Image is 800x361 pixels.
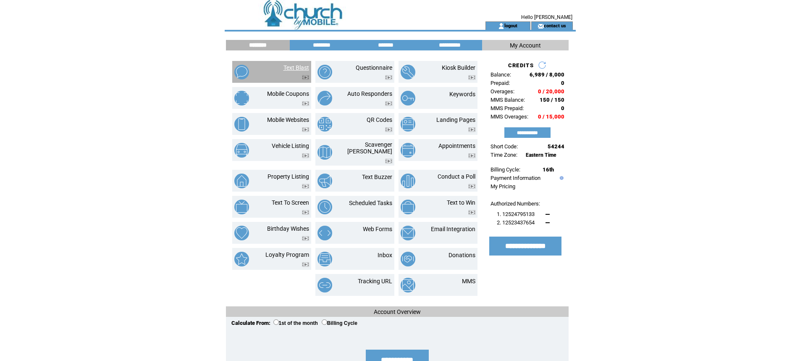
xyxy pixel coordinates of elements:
img: mobile-coupons.png [234,91,249,105]
span: 150 / 150 [540,97,564,103]
a: Text To Screen [272,199,309,206]
span: MMS Overages: [490,113,528,120]
a: Scheduled Tasks [349,200,392,206]
span: MMS Balance: [490,97,525,103]
a: contact us [544,23,566,28]
img: video.png [468,75,475,80]
span: CREDITS [508,62,534,69]
img: video.png [468,127,475,132]
a: Scavenger [PERSON_NAME] [347,141,392,155]
img: video.png [302,75,309,80]
img: video.png [302,236,309,241]
img: vehicle-listing.png [234,143,249,158]
img: kiosk-builder.png [401,65,415,79]
img: property-listing.png [234,174,249,188]
a: Auto Responders [347,90,392,97]
img: birthday-wishes.png [234,226,249,240]
img: video.png [468,153,475,158]
span: Prepaid: [490,80,510,86]
img: donations.png [401,252,415,266]
span: Account Overview [374,308,421,315]
img: scavenger-hunt.png [317,145,332,160]
a: Text Buzzer [362,174,392,180]
span: 1. 12524795133 [497,211,535,217]
span: 16th [543,166,554,173]
a: Vehicle Listing [272,142,309,149]
span: 6,989 / 8,000 [530,71,564,78]
a: Keywords [449,91,475,97]
a: Conduct a Poll [438,173,475,180]
a: Loyalty Program [265,251,309,258]
span: 0 [561,80,564,86]
a: Questionnaire [356,64,392,71]
a: Kiosk Builder [442,64,475,71]
img: video.png [468,184,475,189]
a: Mobile Websites [267,116,309,123]
img: text-to-win.png [401,200,415,214]
img: qr-codes.png [317,117,332,132]
a: Appointments [438,142,475,149]
img: video.png [302,127,309,132]
span: 0 / 15,000 [538,113,564,120]
img: questionnaire.png [317,65,332,79]
img: scheduled-tasks.png [317,200,332,214]
img: conduct-a-poll.png [401,174,415,188]
span: 2. 12523437654 [497,219,535,226]
img: landing-pages.png [401,117,415,132]
a: Text Blast [283,64,309,71]
img: video.png [385,75,392,80]
a: Inbox [378,252,392,258]
img: video.png [385,159,392,163]
a: Email Integration [431,226,475,232]
img: video.png [302,210,309,215]
a: Mobile Coupons [267,90,309,97]
a: Birthday Wishes [267,225,309,232]
span: Billing Cycle: [490,166,520,173]
img: video.png [302,153,309,158]
img: keywords.png [401,91,415,105]
a: MMS [462,278,475,285]
img: text-buzzer.png [317,174,332,188]
input: 1st of the month [273,319,279,325]
img: auto-responders.png [317,91,332,105]
img: video.png [302,184,309,189]
img: inbox.png [317,252,332,266]
img: text-to-screen.png [234,200,249,214]
img: video.png [302,101,309,106]
a: Web Forms [363,226,392,232]
img: mobile-websites.png [234,117,249,132]
span: Short Code: [490,143,518,150]
span: Hello [PERSON_NAME] [521,14,572,20]
img: web-forms.png [317,226,332,240]
img: video.png [385,127,392,132]
span: 0 [561,105,564,111]
span: Overages: [490,88,514,95]
a: logout [504,23,517,28]
img: appointments.png [401,143,415,158]
img: video.png [385,101,392,106]
span: Eastern Time [526,152,556,158]
label: 1st of the month [273,320,318,326]
img: email-integration.png [401,226,415,240]
a: My Pricing [490,183,515,190]
img: account_icon.gif [498,23,504,29]
input: Billing Cycle [322,319,327,325]
span: Authorized Numbers: [490,200,540,207]
img: mms.png [401,278,415,292]
img: video.png [468,210,475,215]
span: Balance: [490,71,511,78]
span: Calculate From: [231,320,270,326]
img: tracking-url.png [317,278,332,292]
img: video.png [302,262,309,267]
a: Donations [449,252,475,258]
img: loyalty-program.png [234,252,249,266]
span: Time Zone: [490,152,517,158]
span: 54244 [548,143,564,150]
img: help.gif [558,176,564,180]
a: Text to Win [447,199,475,206]
img: contact_us_icon.gif [538,23,544,29]
span: My Account [510,42,541,49]
a: Property Listing [268,173,309,180]
a: Landing Pages [436,116,475,123]
span: MMS Prepaid: [490,105,524,111]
